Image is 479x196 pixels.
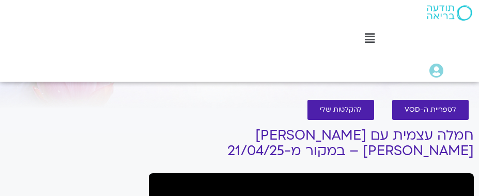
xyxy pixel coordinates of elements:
span: לספריית ה-VOD [405,106,456,114]
img: תודעה בריאה [427,5,472,21]
a: לספריית ה-VOD [392,100,469,120]
h1: חמלה עצמית עם [PERSON_NAME] [PERSON_NAME] – במקור מ-21/04/25 [149,128,474,159]
a: להקלטות שלי [307,100,374,120]
span: להקלטות שלי [320,106,362,114]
